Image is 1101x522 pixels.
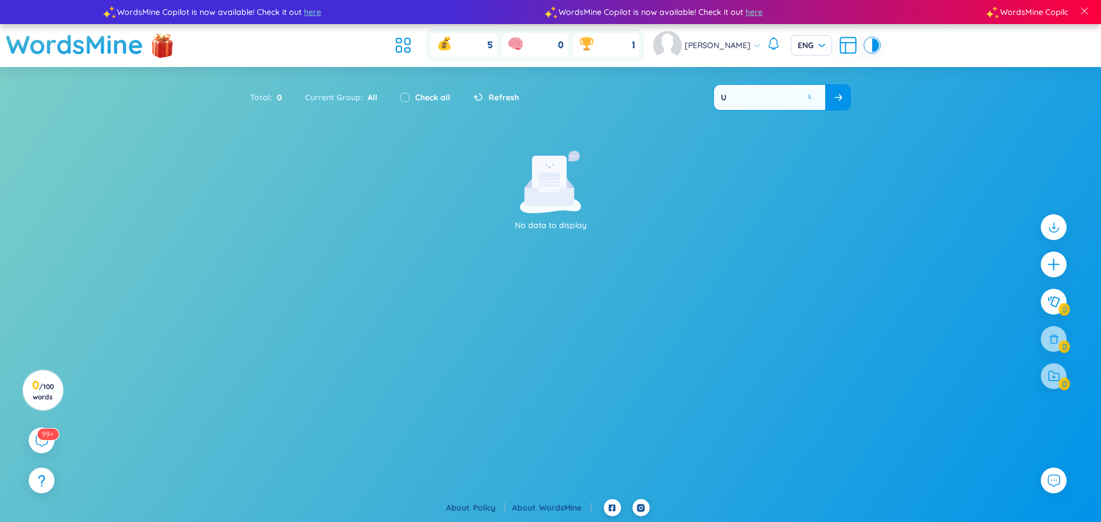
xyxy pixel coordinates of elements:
[6,24,143,65] a: WordsMine
[632,39,635,52] span: 1
[393,219,708,231] p: No data to display
[250,85,294,109] div: Total :
[272,91,282,104] span: 0
[714,85,825,110] input: Search your word
[151,28,174,62] img: flashSalesIcon.a7f4f837.png
[539,503,591,513] a: WordsMine
[558,39,564,52] span: 0
[33,382,54,401] span: / 100 words
[548,6,989,18] div: WordsMine Copilot is now available! Check it out
[653,31,685,60] a: avatar
[798,40,825,51] span: ENG
[489,91,519,104] span: Refresh
[294,85,389,109] div: Current Group :
[415,91,450,104] label: Check all
[743,6,760,18] span: here
[301,6,318,18] span: here
[37,429,58,440] sup: 582
[653,31,682,60] img: avatar
[685,39,751,52] span: [PERSON_NAME]
[473,503,505,513] a: Policy
[512,501,591,514] div: About
[30,380,56,401] h3: 0
[106,6,548,18] div: WordsMine Copilot is now available! Check it out
[487,39,493,52] span: 5
[446,501,505,514] div: About
[363,92,377,103] span: All
[1047,257,1061,272] span: plus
